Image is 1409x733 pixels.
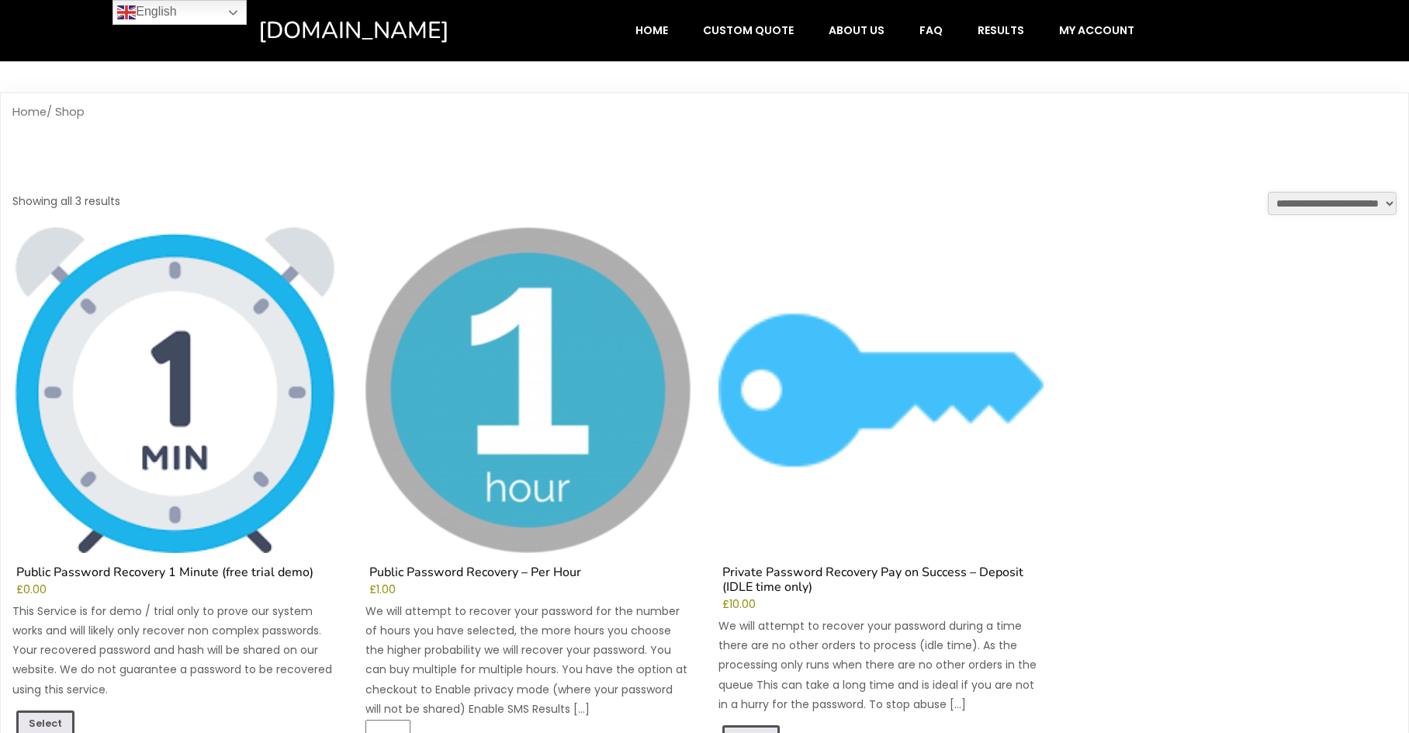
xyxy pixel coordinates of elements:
[12,602,338,700] p: This Service is for demo / trial only to prove our system works and will likely only recover non ...
[12,104,47,120] a: Home
[722,597,729,612] span: £
[718,228,1044,599] a: Private Password Recovery Pay on Success – Deposit (IDLE time only)
[961,16,1040,45] a: Results
[718,617,1044,714] p: We will attempt to recover your password during a time there are no other orders to process (idle...
[812,16,901,45] a: About Us
[687,16,810,45] a: Custom Quote
[829,23,885,37] span: About Us
[903,16,959,45] a: FAQ
[722,597,756,612] bdi: 10.00
[369,582,396,597] bdi: 1.00
[635,23,668,37] span: Home
[1043,16,1151,45] a: My account
[12,105,1397,120] nav: Breadcrumb
[365,228,691,584] a: Public Password Recovery – Per Hour
[117,3,136,22] img: en
[12,228,338,553] img: Public Password Recovery 1 Minute (free trial demo)
[703,23,794,37] span: Custom Quote
[619,16,684,45] a: Home
[365,602,691,719] p: We will attempt to recover your password for the number of hours you have selected, the more hour...
[16,582,47,597] bdi: 0.00
[718,565,1044,599] h2: Private Password Recovery Pay on Success – Deposit (IDLE time only)
[978,23,1024,37] span: Results
[919,23,943,37] span: FAQ
[718,228,1044,553] img: Private Password Recovery Pay on Success - Deposit (IDLE time only)
[365,565,691,584] h2: Public Password Recovery – Per Hour
[369,582,376,597] span: £
[12,228,338,584] a: Public Password Recovery 1 Minute (free trial demo)
[258,16,515,46] a: [DOMAIN_NAME]
[12,131,1397,192] h1: Shop
[12,192,120,211] p: Showing all 3 results
[12,565,338,584] h2: Public Password Recovery 1 Minute (free trial demo)
[1059,23,1134,37] span: My account
[365,228,691,553] img: Public Password Recovery - Per Hour
[16,582,23,597] span: £
[1268,192,1397,215] select: Shop order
